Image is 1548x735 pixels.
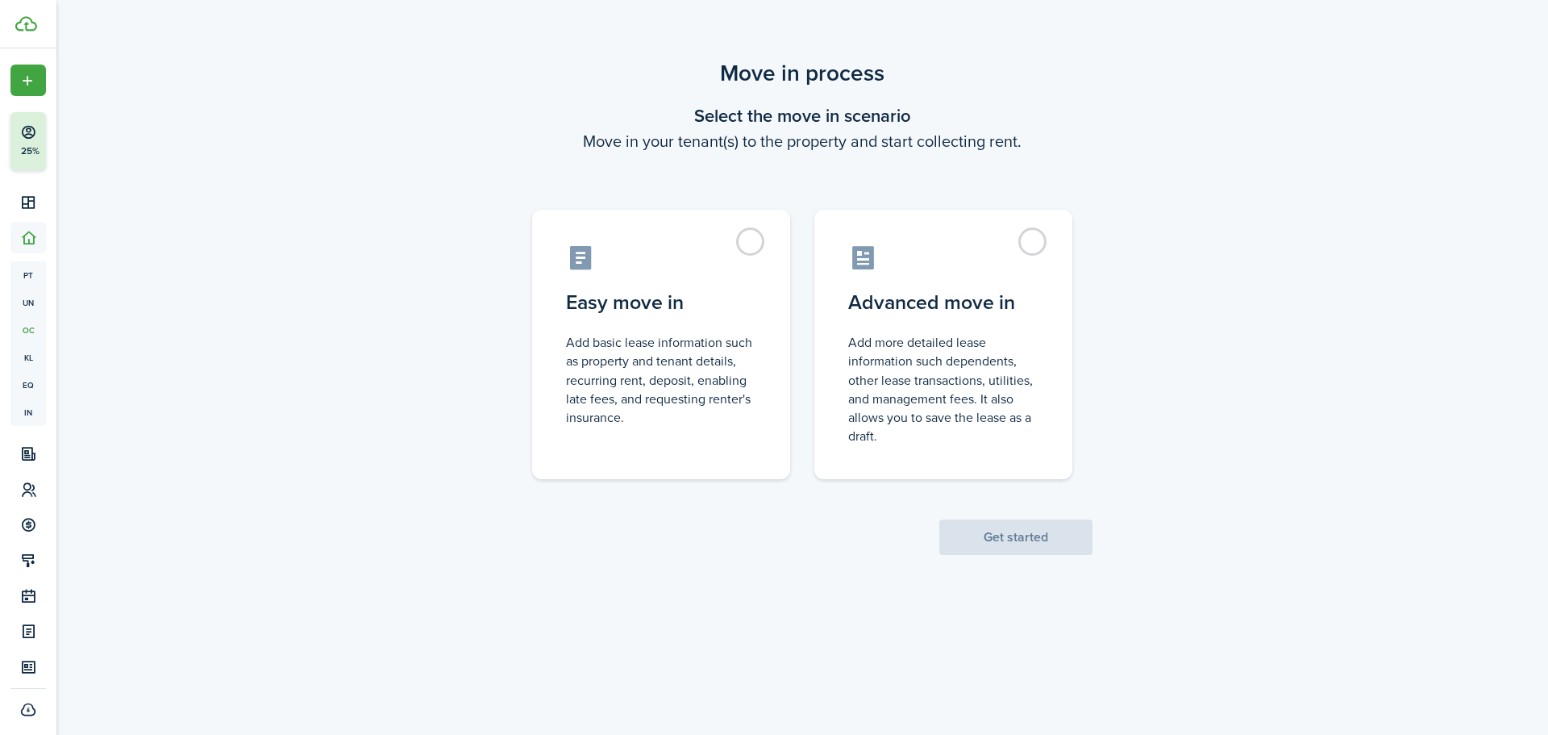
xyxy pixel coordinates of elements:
[10,371,46,399] a: eq
[20,144,40,158] p: 25%
[15,16,37,31] img: TenantCloud
[848,288,1038,317] control-radio-card-title: Advanced move in
[10,289,46,316] a: un
[10,112,144,170] button: 25%
[512,129,1092,153] wizard-step-header-description: Move in your tenant(s) to the property and start collecting rent.
[10,261,46,289] a: pt
[566,288,756,317] control-radio-card-title: Easy move in
[10,399,46,426] a: in
[566,333,756,427] control-radio-card-description: Add basic lease information such as property and tenant details, recurring rent, deposit, enablin...
[10,316,46,344] a: oc
[10,65,46,96] button: Open menu
[512,102,1092,129] wizard-step-header-title: Select the move in scenario
[10,344,46,371] a: kl
[848,333,1038,445] control-radio-card-description: Add more detailed lease information such dependents, other lease transactions, utilities, and man...
[512,56,1092,90] scenario-title: Move in process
